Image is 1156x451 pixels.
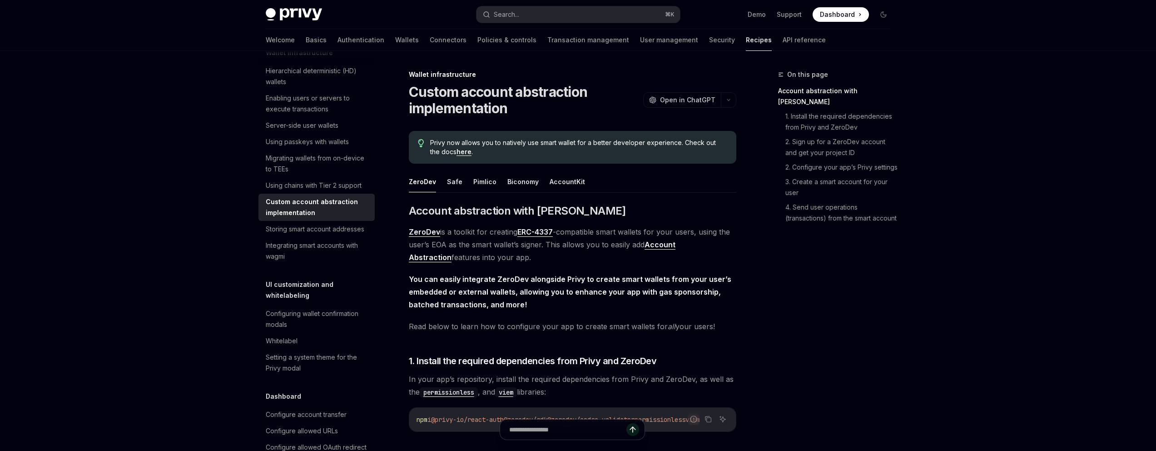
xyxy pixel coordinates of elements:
[306,29,327,51] a: Basics
[417,416,427,424] span: npm
[547,416,635,424] span: @zerodev/ecdsa-validator
[640,29,698,51] a: User management
[266,196,369,218] div: Custom account abstraction implementation
[258,406,375,423] a: Configure account transfer
[517,227,553,237] a: ERC-4337
[258,306,375,333] a: Configuring wallet confirmation modals
[785,175,898,200] a: 3. Create a smart account for your user
[820,10,855,19] span: Dashboard
[785,160,898,175] a: 2. Configure your app’s Privy settings
[783,29,826,51] a: API reference
[409,84,640,116] h1: Custom account abstraction implementation
[266,308,369,330] div: Configuring wallet confirmation modals
[456,148,471,156] a: here
[746,29,772,51] a: Recipes
[476,6,680,23] button: Search...⌘K
[409,204,626,218] span: Account abstraction with [PERSON_NAME]
[266,8,322,21] img: dark logo
[409,320,736,333] span: Read below to learn how to configure your app to create smart wallets for your users!
[688,413,700,425] button: Report incorrect code
[266,180,362,191] div: Using chains with Tier 2 support
[430,29,466,51] a: Connectors
[785,135,898,160] a: 2. Sign up for a ZeroDev account and get your project ID
[420,387,478,396] a: permissionless
[427,416,431,424] span: i
[550,171,585,192] button: AccountKit
[258,134,375,150] a: Using passkeys with wallets
[258,333,375,349] a: Whitelabel
[643,92,721,108] button: Open in ChatGPT
[876,7,891,22] button: Toggle dark mode
[507,171,539,192] button: Biconomy
[504,416,547,424] span: @zerodev/sdk
[258,423,375,439] a: Configure allowed URLs
[266,136,349,147] div: Using passkeys with wallets
[258,150,375,177] a: Migrating wallets from on-device to TEEs
[266,65,369,87] div: Hierarchical deterministic (HD) wallets
[258,221,375,237] a: Storing smart account addresses
[665,11,675,18] span: ⌘ K
[266,391,301,402] h5: Dashboard
[420,387,478,397] code: permissionless
[409,227,440,237] a: ZeroDev
[266,29,295,51] a: Welcome
[495,387,517,396] a: viem
[494,9,519,20] div: Search...
[409,70,736,79] div: Wallet infrastructure
[266,240,369,262] div: Integrating smart accounts with wagmi
[547,29,629,51] a: Transaction management
[395,29,419,51] a: Wallets
[748,10,766,19] a: Demo
[626,423,639,436] button: Send message
[266,120,338,131] div: Server-side user wallets
[778,84,898,109] a: Account abstraction with [PERSON_NAME]
[258,117,375,134] a: Server-side user wallets
[337,29,384,51] a: Authentication
[258,90,375,117] a: Enabling users or servers to execute transactions
[409,171,436,192] button: ZeroDev
[430,138,727,156] span: Privy now allows you to natively use smart wallet for a better developer experience. Check out th...
[266,93,369,115] div: Enabling users or servers to execute transactions
[685,416,700,424] span: viem
[813,7,869,22] a: Dashboard
[785,200,898,225] a: 4. Send user operations (transactions) from the smart account
[266,352,369,374] div: Setting a system theme for the Privy modal
[660,95,715,105] span: Open in ChatGPT
[258,177,375,194] a: Using chains with Tier 2 support
[258,194,375,221] a: Custom account abstraction implementation
[409,373,736,398] span: In your app’s repository, install the required dependencies from Privy and ZeroDev, as well as th...
[266,153,369,175] div: Migrating wallets from on-device to TEEs
[258,63,375,90] a: Hierarchical deterministic (HD) wallets
[418,139,424,147] svg: Tip
[717,413,729,425] button: Ask AI
[266,409,347,420] div: Configure account transfer
[266,224,364,235] div: Storing smart account addresses
[266,279,375,301] h5: UI customization and whitelabeling
[787,69,828,80] span: On this page
[266,336,298,346] div: Whitelabel
[258,237,375,265] a: Integrating smart accounts with wagmi
[447,171,462,192] button: Safe
[495,387,517,397] code: viem
[431,416,504,424] span: @privy-io/react-auth
[709,29,735,51] a: Security
[635,416,685,424] span: permissionless
[777,10,802,19] a: Support
[258,349,375,376] a: Setting a system theme for the Privy modal
[409,225,736,264] span: is a toolkit for creating -compatible smart wallets for your users, using the user’s EOA as the s...
[785,109,898,135] a: 1. Install the required dependencies from Privy and ZeroDev
[477,29,536,51] a: Policies & controls
[668,322,675,331] em: all
[266,426,338,436] div: Configure allowed URLs
[409,275,731,309] strong: You can easily integrate ZeroDev alongside Privy to create smart wallets from your user’s embedde...
[702,413,714,425] button: Copy the contents from the code block
[409,355,657,367] span: 1. Install the required dependencies from Privy and ZeroDev
[473,171,496,192] button: Pimlico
